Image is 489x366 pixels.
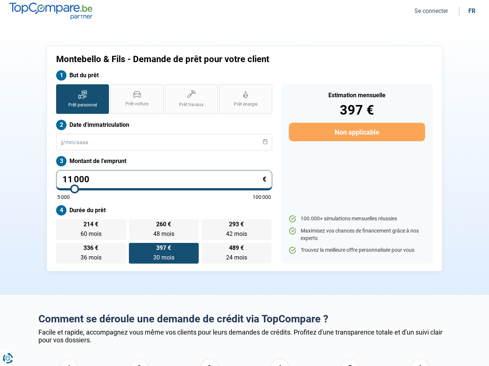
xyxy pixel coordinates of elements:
div: Estimation mensuelle [289,92,425,98]
span: 5 000 [57,194,70,200]
span: 260 € [156,221,171,227]
label: Montant de l'emprunt [56,156,272,166]
label: Date d'immatriculation [56,120,272,130]
label: But du prêt [56,70,272,81]
div: fr [468,7,475,14]
span: 336 € [83,245,98,251]
li: 100.000+ simulations mensuelles réussies [289,215,425,223]
span: 36 mois [81,254,102,261]
span: 30 mois [153,254,174,261]
li: Maximisez vos chances de financement grâce à nos experts [289,227,425,242]
span: 42 mois [226,230,247,237]
span: Prêt énergie [234,101,257,108]
span: 60 mois [81,230,102,237]
span: 489 € [229,245,244,251]
span: Prêt personnel [68,102,97,108]
label: Durée du prêt [56,205,272,216]
h2: Comment se déroule une demande de crédit via TopCompare ? [38,313,451,325]
h1: Montebello & Fils - Demande de prêt pour votre client [56,54,336,65]
span: 397 € [156,245,171,251]
img: TopCompare.be [9,3,92,19]
span: 24 mois [226,254,247,261]
span: 100 000 [253,194,271,200]
input: jj/mm/aaaa [56,134,272,150]
button: Non applicable [289,123,425,141]
div: 397 € [289,104,425,117]
span: 214 € [83,221,98,227]
span: Prêt travaux [179,102,204,108]
span: 293 € [229,221,244,227]
div: Facile et rapide, accompagnez vous même vos clients pour leurs demandes de crédits. Profitez d'un... [38,328,451,344]
span: € [263,176,266,183]
li: Trouvez la meilleure offre personnalisée pour vous [289,247,425,254]
button: Se connecter [412,7,450,15]
span: Prêt voiture [126,101,148,107]
span: 48 mois [153,230,174,237]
